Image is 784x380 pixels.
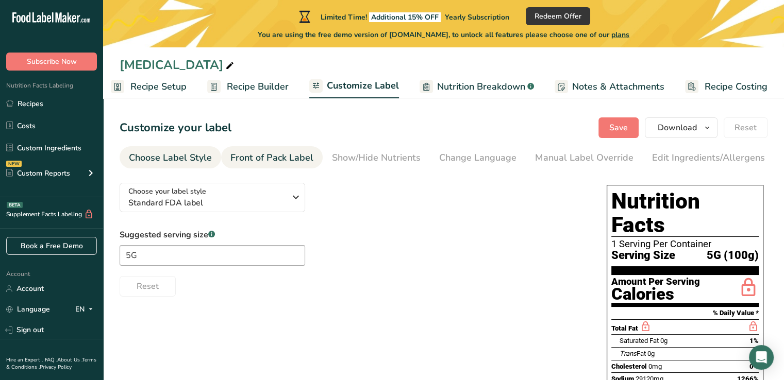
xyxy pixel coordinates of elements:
[45,356,57,364] a: FAQ .
[445,12,509,22] span: Yearly Subscription
[120,276,176,297] button: Reset
[620,350,637,357] i: Trans
[120,56,236,74] div: [MEDICAL_DATA]
[120,119,231,136] h1: Customize your label
[735,122,757,134] span: Reset
[439,151,516,165] div: Change Language
[620,350,646,357] span: Fat
[75,303,97,316] div: EN
[297,10,509,23] div: Limited Time!
[555,75,664,98] a: Notes & Attachments
[258,29,629,40] span: You are using the free demo version of [DOMAIN_NAME], to unlock all features please choose one of...
[705,80,768,94] span: Recipe Costing
[611,307,759,319] section: % Daily Value *
[685,75,768,98] a: Recipe Costing
[6,168,70,179] div: Custom Reports
[120,229,305,241] label: Suggested serving size
[749,337,759,344] span: 1%
[40,364,72,371] a: Privacy Policy
[111,75,187,98] a: Recipe Setup
[120,183,305,212] button: Choose your label style Standard FDA label
[645,117,718,138] button: Download
[6,161,22,167] div: NEW
[749,362,759,370] span: 0%
[420,75,534,98] a: Nutrition Breakdown
[535,151,633,165] div: Manual Label Override
[611,287,700,302] div: Calories
[332,151,421,165] div: Show/Hide Nutrients
[611,239,759,249] div: 1 Serving Per Container
[207,75,289,98] a: Recipe Builder
[369,12,441,22] span: Additional 15% OFF
[611,324,638,332] span: Total Fat
[609,122,628,134] span: Save
[660,337,668,344] span: 0g
[27,56,77,67] span: Subscribe Now
[658,122,697,134] span: Download
[130,80,187,94] span: Recipe Setup
[309,74,399,99] a: Customize Label
[526,7,590,25] button: Redeem Offer
[128,197,286,209] span: Standard FDA label
[749,345,774,370] div: Open Intercom Messenger
[648,362,662,370] span: 0mg
[230,151,313,165] div: Front of Pack Label
[611,30,629,40] span: plans
[6,53,97,71] button: Subscribe Now
[137,280,159,292] span: Reset
[535,11,581,22] span: Redeem Offer
[611,277,700,287] div: Amount Per Serving
[647,350,655,357] span: 0g
[611,249,675,262] span: Serving Size
[227,80,289,94] span: Recipe Builder
[437,80,525,94] span: Nutrition Breakdown
[6,237,97,255] a: Book a Free Demo
[652,151,783,165] div: Edit Ingredients/Allergens List
[6,356,43,364] a: Hire an Expert .
[572,80,664,94] span: Notes & Attachments
[128,186,206,197] span: Choose your label style
[7,202,23,208] div: BETA
[724,117,768,138] button: Reset
[620,337,659,344] span: Saturated Fat
[57,356,82,364] a: About Us .
[611,362,647,370] span: Cholesterol
[611,189,759,237] h1: Nutrition Facts
[129,151,212,165] div: Choose Label Style
[707,249,759,262] span: 5G (100g)
[598,117,639,138] button: Save
[6,356,96,371] a: Terms & Conditions .
[327,79,399,93] span: Customize Label
[6,300,50,318] a: Language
